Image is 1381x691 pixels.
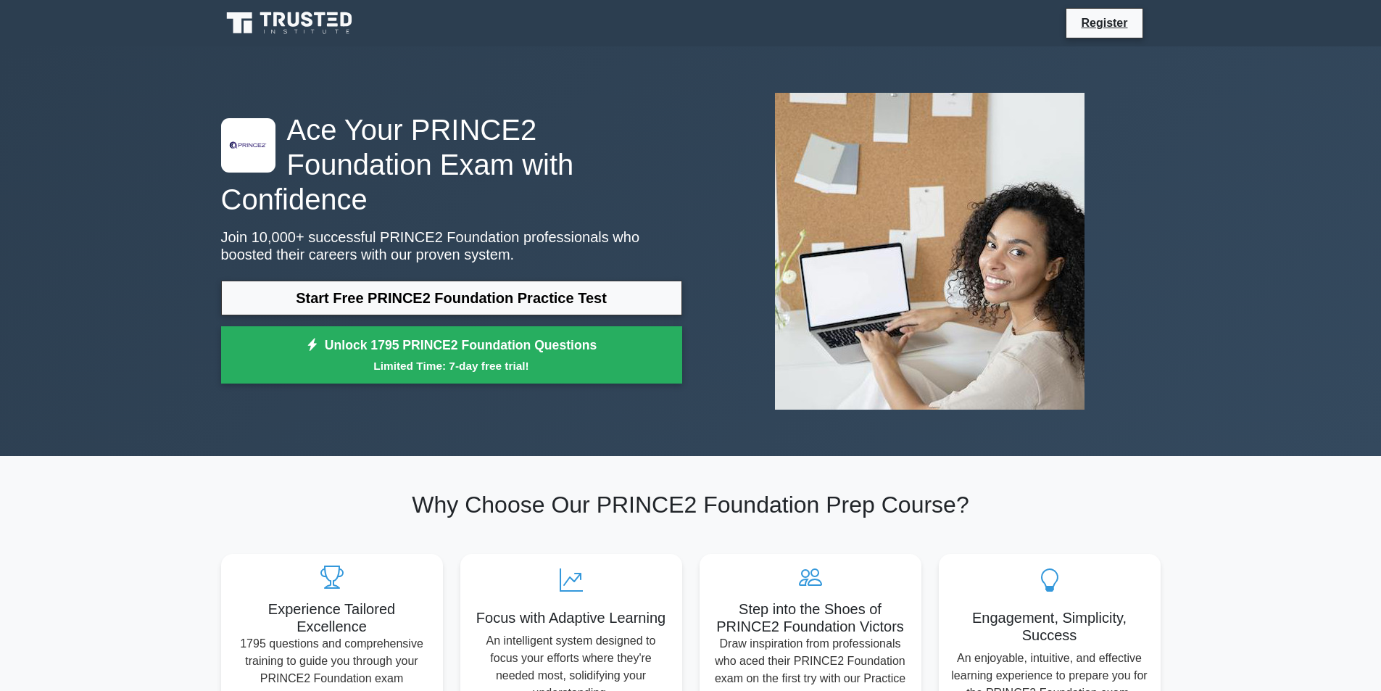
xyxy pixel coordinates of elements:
[239,357,664,374] small: Limited Time: 7-day free trial!
[233,600,431,635] h5: Experience Tailored Excellence
[221,281,682,315] a: Start Free PRINCE2 Foundation Practice Test
[1072,14,1136,32] a: Register
[221,112,682,217] h1: Ace Your PRINCE2 Foundation Exam with Confidence
[221,491,1161,518] h2: Why Choose Our PRINCE2 Foundation Prep Course?
[711,600,910,635] h5: Step into the Shoes of PRINCE2 Foundation Victors
[221,326,682,384] a: Unlock 1795 PRINCE2 Foundation QuestionsLimited Time: 7-day free trial!
[950,609,1149,644] h5: Engagement, Simplicity, Success
[472,609,671,626] h5: Focus with Adaptive Learning
[221,228,682,263] p: Join 10,000+ successful PRINCE2 Foundation professionals who boosted their careers with our prove...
